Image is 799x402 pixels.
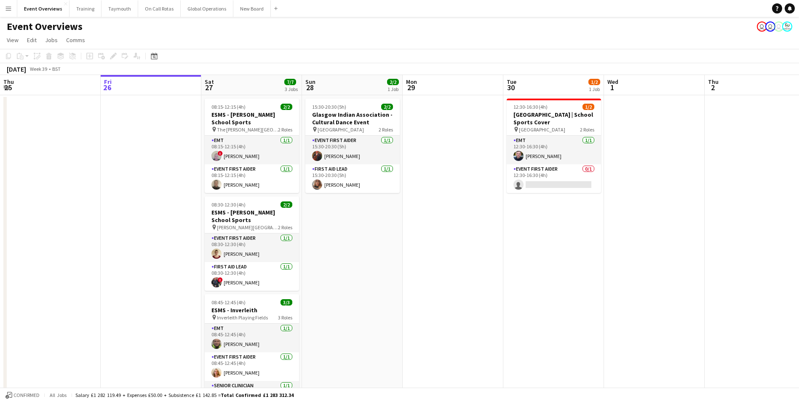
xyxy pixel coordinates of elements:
a: Jobs [42,35,61,46]
app-card-role: EMT1/108:45-12:45 (4h)[PERSON_NAME] [205,324,299,352]
span: Mon [406,78,417,86]
button: Taymouth [102,0,138,17]
span: 12:30-16:30 (4h) [513,104,548,110]
span: Jobs [45,36,58,44]
span: View [7,36,19,44]
span: 7/7 [284,79,296,85]
span: Thu [3,78,14,86]
button: Training [69,0,102,17]
app-user-avatar: Operations Team [774,21,784,32]
app-job-card: 08:15-12:15 (4h)2/2ESMS - [PERSON_NAME] School Sports The [PERSON_NAME][GEOGRAPHIC_DATA]2 RolesEM... [205,99,299,193]
app-card-role: Event First Aider1/108:30-12:30 (4h)[PERSON_NAME] [205,233,299,262]
h3: ESMS - Inverleith [205,306,299,314]
span: Confirmed [13,392,40,398]
button: On Call Rotas [138,0,181,17]
h3: ESMS - [PERSON_NAME] School Sports [205,209,299,224]
app-card-role: Event First Aider1/115:30-20:30 (5h)[PERSON_NAME] [305,136,400,164]
a: Edit [24,35,40,46]
span: 25 [2,83,14,92]
app-card-role: Event First Aider0/112:30-16:30 (4h) [507,164,601,193]
app-card-role: EMT1/112:30-16:30 (4h)[PERSON_NAME] [507,136,601,164]
span: 2/2 [281,201,292,208]
button: New Board [233,0,271,17]
span: 2/2 [381,104,393,110]
span: Sat [205,78,214,86]
span: [GEOGRAPHIC_DATA] [519,126,565,133]
app-job-card: 08:30-12:30 (4h)2/2ESMS - [PERSON_NAME] School Sports [PERSON_NAME][GEOGRAPHIC_DATA]2 RolesEvent ... [205,196,299,291]
span: [PERSON_NAME][GEOGRAPHIC_DATA] [217,224,278,230]
app-job-card: 12:30-16:30 (4h)1/2[GEOGRAPHIC_DATA] | School Sports Cover [GEOGRAPHIC_DATA]2 RolesEMT1/112:30-16... [507,99,601,193]
div: 3 Jobs [285,86,298,92]
div: 1 Job [589,86,600,92]
span: 2 Roles [379,126,393,133]
app-user-avatar: Operations Team [757,21,767,32]
span: Comms [66,36,85,44]
app-card-role: Event First Aider1/108:45-12:45 (4h)[PERSON_NAME] [205,352,299,381]
span: 30 [505,83,516,92]
span: 1 [606,83,618,92]
span: All jobs [48,392,68,398]
span: ! [218,277,223,282]
app-card-role: Event First Aider1/108:15-12:15 (4h)[PERSON_NAME] [205,164,299,193]
span: 2 Roles [278,126,292,133]
span: 2 Roles [580,126,594,133]
span: Thu [708,78,719,86]
span: Sun [305,78,315,86]
span: Inverleith Playing Fields [217,314,268,321]
span: 29 [405,83,417,92]
span: Tue [507,78,516,86]
div: BST [52,66,61,72]
app-card-role: First Aid Lead1/108:30-12:30 (4h)![PERSON_NAME] [205,262,299,291]
span: Wed [607,78,618,86]
h3: Glasgow Indian Association - Cultural Dance Event [305,111,400,126]
span: 08:30-12:30 (4h) [211,201,246,208]
span: 1/2 [583,104,594,110]
button: Confirmed [4,391,41,400]
span: 2 [707,83,719,92]
span: 1/2 [588,79,600,85]
div: Salary £1 282 119.49 + Expenses £50.00 + Subsistence £1 142.85 = [75,392,294,398]
a: View [3,35,22,46]
span: Week 39 [28,66,49,72]
app-user-avatar: Operations Manager [782,21,792,32]
div: [DATE] [7,65,26,73]
button: Global Operations [181,0,233,17]
span: The [PERSON_NAME][GEOGRAPHIC_DATA] [217,126,278,133]
span: [GEOGRAPHIC_DATA] [318,126,364,133]
app-job-card: 15:30-20:30 (5h)2/2Glasgow Indian Association - Cultural Dance Event [GEOGRAPHIC_DATA]2 RolesEven... [305,99,400,193]
h3: [GEOGRAPHIC_DATA] | School Sports Cover [507,111,601,126]
span: 2 Roles [278,224,292,230]
span: Edit [27,36,37,44]
h3: ESMS - [PERSON_NAME] School Sports [205,111,299,126]
span: 3/3 [281,299,292,306]
span: ! [218,151,223,156]
span: 08:45-12:45 (4h) [211,299,246,306]
span: 27 [203,83,214,92]
span: 3 Roles [278,314,292,321]
div: 1 Job [387,86,398,92]
app-card-role: First Aid Lead1/115:30-20:30 (5h)[PERSON_NAME] [305,164,400,193]
span: 26 [103,83,112,92]
app-user-avatar: Operations Team [765,21,775,32]
a: Comms [63,35,88,46]
h1: Event Overviews [7,20,83,33]
span: 08:15-12:15 (4h) [211,104,246,110]
span: 15:30-20:30 (5h) [312,104,346,110]
span: Fri [104,78,112,86]
app-card-role: EMT1/108:15-12:15 (4h)![PERSON_NAME] [205,136,299,164]
span: 2/2 [387,79,399,85]
span: 28 [304,83,315,92]
span: 2/2 [281,104,292,110]
button: Event Overviews [17,0,69,17]
span: Total Confirmed £1 283 312.34 [221,392,294,398]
